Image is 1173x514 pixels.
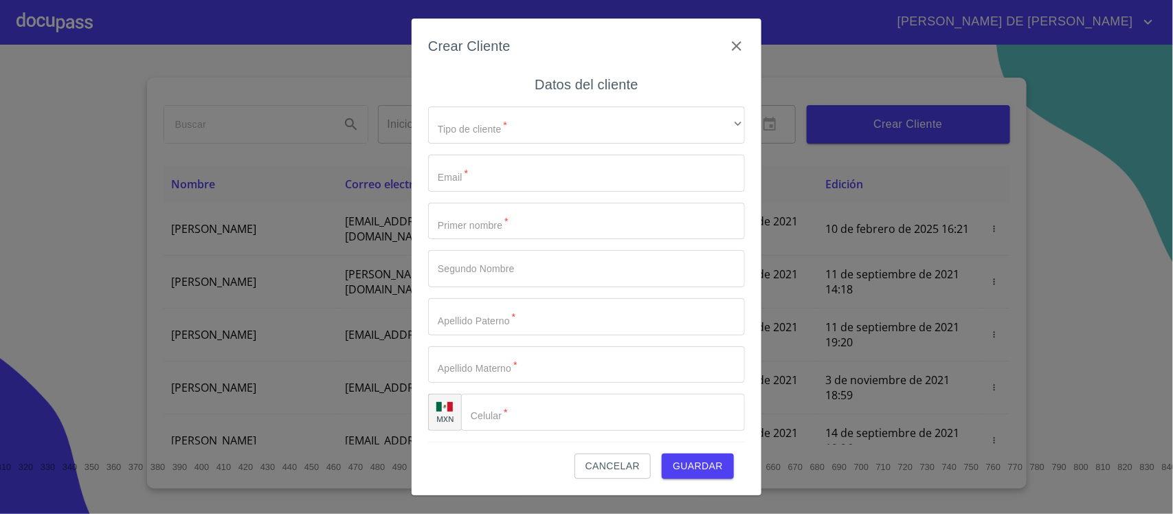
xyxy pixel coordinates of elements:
[436,402,453,412] img: R93DlvwvvjP9fbrDwZeCRYBHk45OWMq+AAOlFVsxT89f82nwPLnD58IP7+ANJEaWYhP0Tx8kkA0WlQMPQsAAgwAOmBj20AXj6...
[535,74,638,96] h6: Datos del cliente
[574,454,651,479] button: Cancelar
[585,458,640,475] span: Cancelar
[428,35,511,57] h6: Crear Cliente
[662,454,734,479] button: Guardar
[436,414,454,424] p: MXN
[673,458,723,475] span: Guardar
[428,107,745,144] div: ​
